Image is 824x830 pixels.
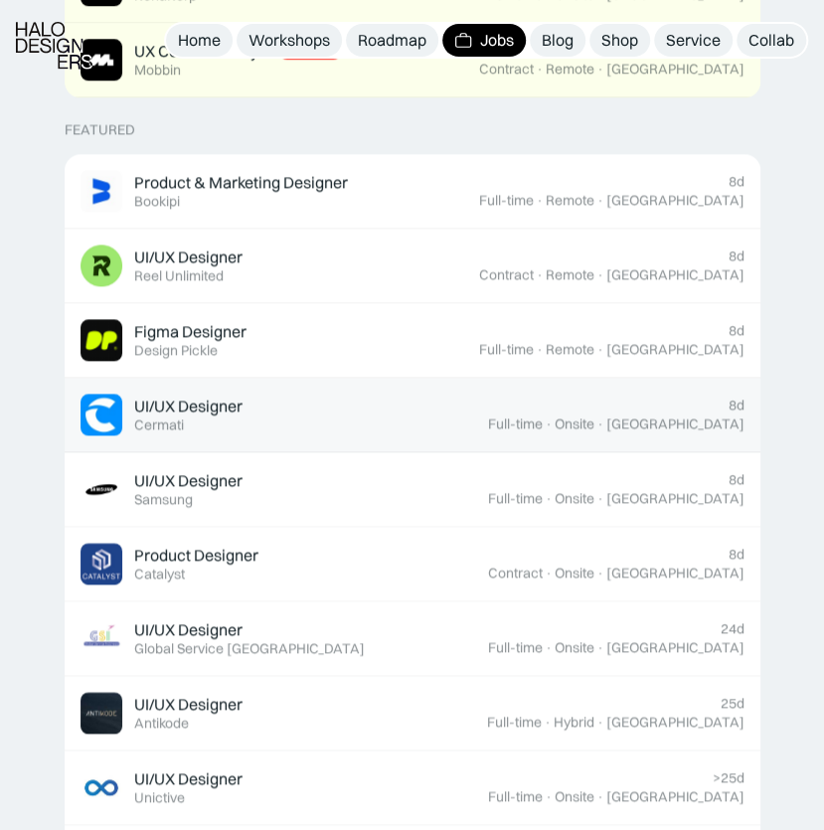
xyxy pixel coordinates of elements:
div: [GEOGRAPHIC_DATA] [606,490,744,507]
div: Contract [479,61,534,78]
div: Full-time [488,415,543,432]
a: Shop [589,24,650,57]
div: Onsite [555,490,594,507]
div: 8d [729,322,744,339]
div: · [596,788,604,805]
div: Remote [546,266,594,283]
a: Service [654,24,733,57]
div: Full-time [479,192,534,209]
a: Job ImageUI/UX DesignerCermati8dFull-time·Onsite·[GEOGRAPHIC_DATA] [65,378,760,452]
div: Service [666,30,721,51]
div: Onsite [555,639,594,656]
div: UI/UX Designer [134,619,243,640]
div: 24d [721,620,744,637]
div: UX Content Analyst [134,41,271,62]
div: 8d [729,397,744,414]
div: · [596,266,604,283]
a: Job ImageUI/UX DesignerSamsung8dFull-time·Onsite·[GEOGRAPHIC_DATA] [65,452,760,527]
div: Bookipi [134,193,180,210]
div: Hybrid [554,714,594,731]
div: Cermati [134,416,184,433]
div: Unictive [134,789,185,806]
a: Jobs [442,24,526,57]
div: Design Pickle [134,342,218,359]
div: [GEOGRAPHIC_DATA] [606,565,744,581]
div: [GEOGRAPHIC_DATA] [606,788,744,805]
div: · [545,788,553,805]
div: UI/UX Designer [134,247,243,267]
div: Remote [546,341,594,358]
div: · [545,415,553,432]
img: Job Image [81,394,122,435]
img: Job Image [81,617,122,659]
img: Job Image [81,170,122,212]
div: Shop [601,30,638,51]
div: Remote [546,192,594,209]
div: · [596,714,604,731]
div: [GEOGRAPHIC_DATA] [606,639,744,656]
div: Mobbin [134,62,181,79]
a: Job ImageUX Content AnalystFeaturedMobbin>25dContract·Remote·[GEOGRAPHIC_DATA] [65,23,760,97]
div: Collab [748,30,794,51]
div: >25d [713,769,744,786]
img: Job Image [81,692,122,734]
div: 8d [729,173,744,190]
div: [GEOGRAPHIC_DATA] [606,714,744,731]
div: Contract [488,565,543,581]
div: Antikode [134,715,189,732]
div: Catalyst [134,566,185,582]
a: Collab [737,24,806,57]
img: Job Image [81,468,122,510]
div: Full-time [488,490,543,507]
div: · [536,61,544,78]
div: · [596,61,604,78]
div: Full-time [479,341,534,358]
div: 8d [729,248,744,264]
div: [GEOGRAPHIC_DATA] [606,192,744,209]
div: Product & Marketing Designer [134,172,348,193]
div: · [596,415,604,432]
div: · [536,341,544,358]
div: · [596,192,604,209]
div: Reel Unlimited [134,267,224,284]
img: Job Image [81,543,122,584]
div: Product Designer [134,545,258,566]
a: Job ImageFigma DesignerDesign Pickle8dFull-time·Remote·[GEOGRAPHIC_DATA] [65,303,760,378]
div: · [596,490,604,507]
div: · [596,565,604,581]
div: 8d [729,471,744,488]
div: UI/UX Designer [134,396,243,416]
a: Blog [530,24,585,57]
a: Job ImageProduct & Marketing DesignerBookipi8dFull-time·Remote·[GEOGRAPHIC_DATA] [65,154,760,229]
div: >25d [713,42,744,59]
div: Full-time [488,788,543,805]
div: Samsung [134,491,193,508]
div: 8d [729,546,744,563]
div: 25d [721,695,744,712]
div: · [545,639,553,656]
div: · [545,490,553,507]
div: Jobs [480,30,514,51]
a: Job ImageUI/UX DesignerUnictive>25dFull-time·Onsite·[GEOGRAPHIC_DATA] [65,750,760,825]
div: UI/UX Designer [134,470,243,491]
a: Workshops [237,24,342,57]
div: Home [178,30,221,51]
img: Job Image [81,39,122,81]
div: Featured [65,121,135,138]
a: Job ImageUI/UX DesignerAntikode25dFull-time·Hybrid·[GEOGRAPHIC_DATA] [65,676,760,750]
a: Roadmap [346,24,438,57]
div: · [596,341,604,358]
img: Job Image [81,245,122,286]
a: Job ImageUI/UX DesignerReel Unlimited8dContract·Remote·[GEOGRAPHIC_DATA] [65,229,760,303]
div: Blog [542,30,574,51]
div: · [536,266,544,283]
div: Figma Designer [134,321,247,342]
div: · [596,639,604,656]
img: Job Image [81,319,122,361]
div: [GEOGRAPHIC_DATA] [606,415,744,432]
div: Onsite [555,415,594,432]
a: Home [166,24,233,57]
div: UI/UX Designer [134,694,243,715]
div: [GEOGRAPHIC_DATA] [606,341,744,358]
div: Onsite [555,565,594,581]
